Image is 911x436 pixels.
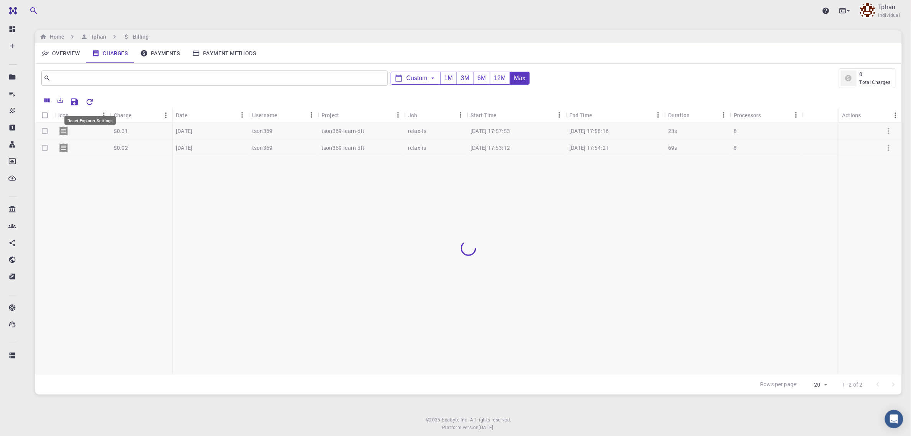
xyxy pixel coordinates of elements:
[569,108,592,123] div: End Time
[236,109,248,121] button: Menu
[860,70,891,79] h6: 0
[318,108,404,123] div: Project
[860,3,875,18] img: Tphan
[454,109,467,121] button: Menu
[496,109,509,121] button: Sort
[305,109,318,121] button: Menu
[176,108,187,123] div: Date
[392,109,404,121] button: Menu
[110,108,172,123] div: Charge
[88,33,106,41] h6: Tphan
[408,108,417,123] div: Job
[160,109,172,121] button: Menu
[418,109,430,121] button: Sort
[890,109,902,121] button: Menu
[440,72,457,85] div: 1M
[114,108,131,123] div: Charge
[553,109,565,121] button: Menu
[885,410,903,428] div: Open Intercom Messenger
[467,108,565,123] div: Start Time
[130,33,149,41] h6: Billing
[86,43,134,63] a: Charges
[801,379,830,390] div: 20
[664,108,730,123] div: Duration
[35,43,86,63] a: Overview
[490,72,510,85] div: 12M
[878,2,896,11] p: Tphan
[442,416,469,424] a: Exabyte Inc.
[860,79,891,85] span: Total Charges
[38,33,151,41] nav: breadcrumb
[690,109,702,121] button: Sort
[668,108,690,123] div: Duration
[6,7,17,15] img: logo
[16,5,38,12] span: Hỗ trợ
[839,108,902,123] div: Actions
[172,108,248,123] div: Date
[470,416,511,424] span: All rights reserved.
[54,108,110,123] div: Icon
[479,424,495,431] a: [DATE].
[734,108,761,123] div: Processors
[510,72,529,85] div: Max
[277,109,289,121] button: Sort
[339,109,351,121] button: Sort
[47,33,64,41] h6: Home
[248,108,318,123] div: Username
[761,109,773,121] button: Sort
[760,380,798,389] p: Rows per page:
[64,116,116,125] div: Reset Explorer Settings
[473,72,490,85] div: 6M
[54,94,67,107] button: Export
[442,416,469,423] span: Exabyte Inc.
[131,109,144,121] button: Sort
[479,424,495,430] span: [DATE] .
[252,108,277,123] div: Username
[67,94,82,110] button: Save Explorer Settings
[842,108,861,123] div: Actions
[790,109,803,121] button: Menu
[842,381,863,388] p: 1–2 of 2
[98,109,110,121] button: Menu
[730,108,802,123] div: Processors
[718,109,730,121] button: Menu
[592,109,604,121] button: Sort
[878,11,900,19] span: Individual
[442,424,478,431] span: Platform version
[470,108,496,123] div: Start Time
[652,109,664,121] button: Menu
[565,108,664,123] div: End Time
[406,75,428,82] span: Custom
[41,94,54,107] button: Columns
[58,108,69,123] div: Icon
[186,43,262,63] a: Payment Methods
[457,72,473,85] div: 3M
[134,43,186,63] a: Payments
[82,94,97,110] button: Reset Explorer Settings
[404,108,467,123] div: Job
[187,109,200,121] button: Sort
[321,108,339,123] div: Project
[426,416,442,424] span: © 2025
